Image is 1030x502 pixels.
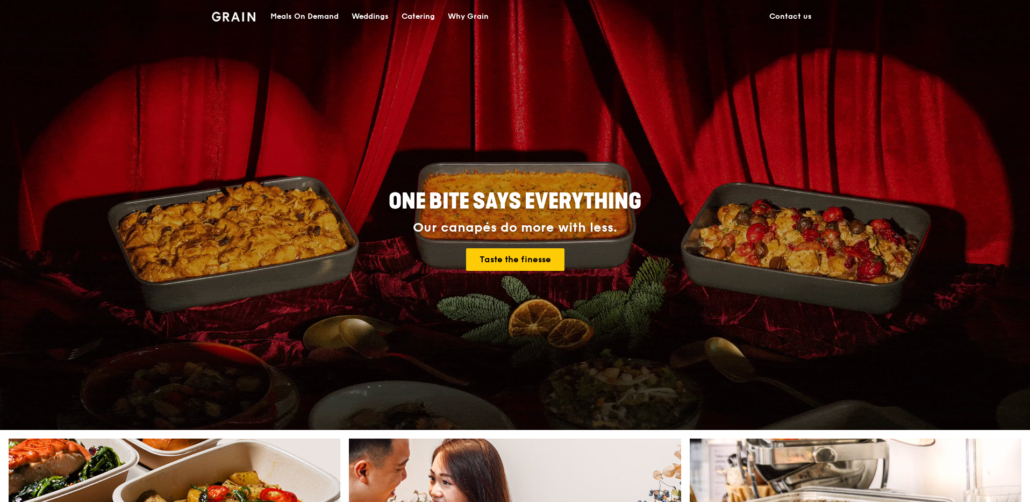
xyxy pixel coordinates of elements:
[395,1,441,33] a: Catering
[448,1,489,33] div: Why Grain
[389,189,641,214] span: ONE BITE SAYS EVERYTHING
[466,248,564,271] a: Taste the finesse
[212,12,255,21] img: Grain
[352,1,389,33] div: Weddings
[321,220,709,235] div: Our canapés do more with less.
[345,1,395,33] a: Weddings
[441,1,495,33] a: Why Grain
[270,1,339,33] div: Meals On Demand
[763,1,818,33] a: Contact us
[402,1,435,33] div: Catering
